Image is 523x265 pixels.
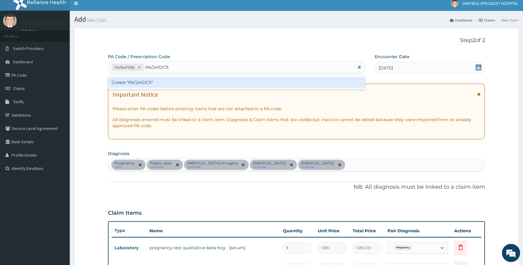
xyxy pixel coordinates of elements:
p: Pregnancy [115,161,135,166]
img: d_794563401_company_1708531726252_794563401 [11,30,25,45]
span: Pregnancy [393,245,413,251]
th: Unit Price [314,225,349,237]
span: remove selection option [240,162,246,167]
p: OAKFIELD SPECIALIST HOSPITAL [21,20,97,26]
small: New Claim [86,18,106,22]
div: PA/64F5B5 [113,64,136,71]
small: confirmed [187,166,238,169]
h1: Important Notice [112,91,158,98]
p: Step 2 of 2 [108,37,485,44]
div: Minimize live chat window [99,3,114,18]
p: All diagnoses entered must be linked to a claim item. Diagnosis & Claim Items that are visible bu... [112,117,481,129]
th: Pair Diagnosis [384,225,451,237]
th: Type [112,225,146,236]
p: [MEDICAL_DATA] [253,161,286,166]
label: PA Code / Prescription Code [108,54,170,60]
small: confirmed [150,166,172,169]
span: OAKFIELD SPECIALIST HOSPITAL [462,1,518,6]
span: We're online! [35,76,84,137]
span: remove selection option [137,162,143,167]
label: Encounter Date [375,54,410,60]
h3: Claim Items [108,210,142,217]
span: Switch Providers [13,46,44,51]
span: remove selection option [289,162,294,167]
p: [MEDICAL_DATA] [301,161,334,166]
small: query [115,166,135,169]
p: [MEDICAL_DATA] of vagina [187,161,238,166]
span: [DATE] [379,65,393,71]
span: remove selection option [175,162,180,167]
td: pregnancy test qualitative beta hcg - [serum] [146,242,280,254]
textarea: Type your message and hit 'Enter' [3,165,116,187]
small: confirmed [253,166,286,169]
span: Tariffs [13,99,24,104]
img: User Image [3,14,17,28]
span: remove selection option [337,162,342,167]
div: Chat with us now [32,34,102,42]
th: Total Price [349,225,384,237]
span: Claims [13,86,25,91]
p: Peptic ulcer [150,161,172,166]
th: Name [146,225,280,237]
th: Actions [451,225,481,237]
span: Dashboard [13,59,33,65]
div: Create "PA/241DC9" [108,77,365,88]
p: NB: All diagnosis must be linked to a claim item [108,183,485,191]
th: Quantity [280,225,314,237]
td: Laboratory [112,242,146,253]
small: confirmed [301,166,334,169]
a: Online [21,29,36,33]
h1: Add [74,15,518,23]
p: Please enter PA codes before entering items that are not attached to a PA code [112,106,481,112]
label: Diagnosis [108,151,129,157]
